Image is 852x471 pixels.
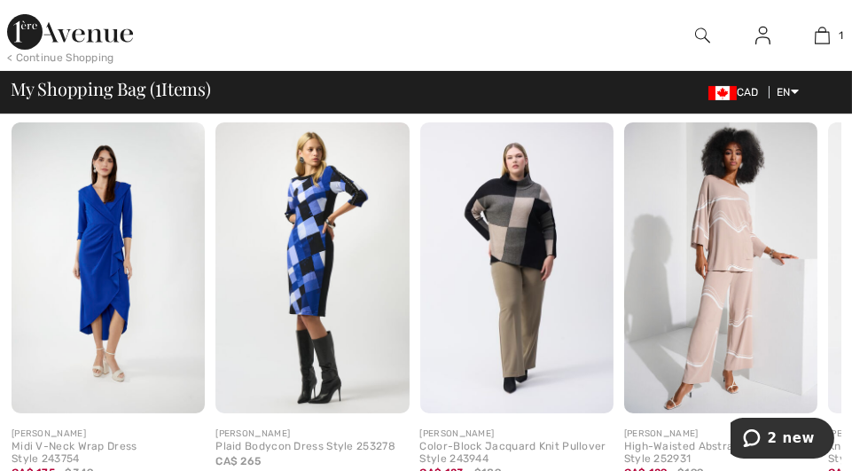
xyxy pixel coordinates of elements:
[420,441,614,466] div: Color-Block Jacquard Knit Pullover Style 243944
[155,75,161,98] span: 1
[215,455,261,467] span: CA$ 265
[815,25,830,46] img: My Bag
[12,441,205,466] div: Midi V-Neck Wrap Dress Style 243754
[12,122,205,412] img: Midi V-Neck Wrap Dress Style 243754
[12,428,205,441] div: [PERSON_NAME]
[624,441,817,466] div: High-Waisted Abstract Trousers Style 252931
[708,86,737,100] img: Canadian Dollar
[11,80,211,98] span: My Shopping Bag ( Items)
[7,50,114,66] div: < Continue Shopping
[731,418,834,462] iframe: Opens a widget where you can chat to one of our agents
[624,122,817,412] img: High-Waisted Abstract Trousers Style 252931
[777,86,799,98] span: EN
[7,14,133,50] img: 1ère Avenue
[420,122,614,412] img: Color-Block Jacquard Knit Pullover Style 243944
[755,25,770,46] img: My Info
[215,428,409,441] div: [PERSON_NAME]
[708,86,766,98] span: CAD
[215,122,409,412] img: Plaid Bodycon Dress Style 253278
[793,25,851,46] a: 1
[839,27,843,43] span: 1
[624,428,817,441] div: [PERSON_NAME]
[420,428,614,441] div: [PERSON_NAME]
[215,441,409,453] div: Plaid Bodycon Dress Style 253278
[695,25,710,46] img: search the website
[741,25,785,47] a: Sign In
